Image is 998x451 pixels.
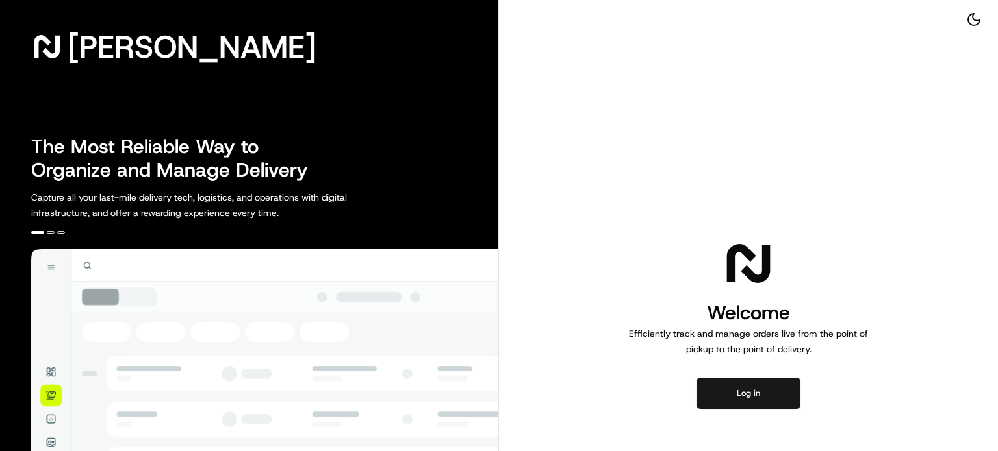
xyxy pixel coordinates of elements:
p: Efficiently track and manage orders live from the point of pickup to the point of delivery. [624,326,873,357]
h1: Welcome [624,300,873,326]
button: Log in [697,378,800,409]
h2: The Most Reliable Way to Organize and Manage Delivery [31,135,322,182]
span: [PERSON_NAME] [68,34,316,60]
p: Capture all your last-mile delivery tech, logistics, and operations with digital infrastructure, ... [31,189,405,221]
